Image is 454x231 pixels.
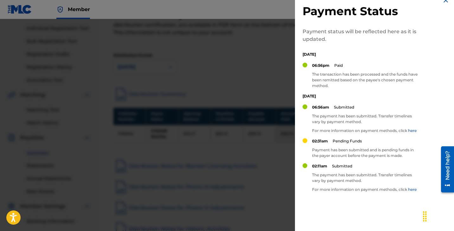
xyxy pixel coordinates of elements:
[420,207,430,226] div: Drag
[312,128,420,134] p: For more information on payment methods, click
[8,5,32,14] img: MLC Logo
[303,93,420,99] p: [DATE]
[312,72,420,89] p: The transaction has been processed and the funds have been remitted based on the payee's chosen p...
[312,187,420,192] p: For more information on payment methods, click
[333,138,362,144] p: Pending Funds
[312,63,329,68] p: 06:56pm
[334,104,354,110] p: Submitted
[312,147,420,159] p: Payment has been submitted and is pending funds in the payer account before the payment is made.
[408,128,417,133] a: here
[332,163,352,169] p: Submitted
[436,144,454,195] iframe: Resource Center
[312,172,420,184] p: The payment has been submitted. Transfer timelines vary by payment method.
[68,6,90,13] span: Member
[303,52,420,57] p: [DATE]
[312,104,329,110] p: 06:56am
[303,28,420,43] p: Payment status will be reflected here as it is updated.
[312,138,328,144] p: 02:31am
[312,163,327,169] p: 02:11am
[408,187,417,192] a: here
[312,113,420,125] p: The payment has been submitted. Transfer timelines vary by payment method.
[56,6,64,13] img: Top Rightsholder
[422,201,454,231] iframe: Chat Widget
[334,63,343,68] p: Paid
